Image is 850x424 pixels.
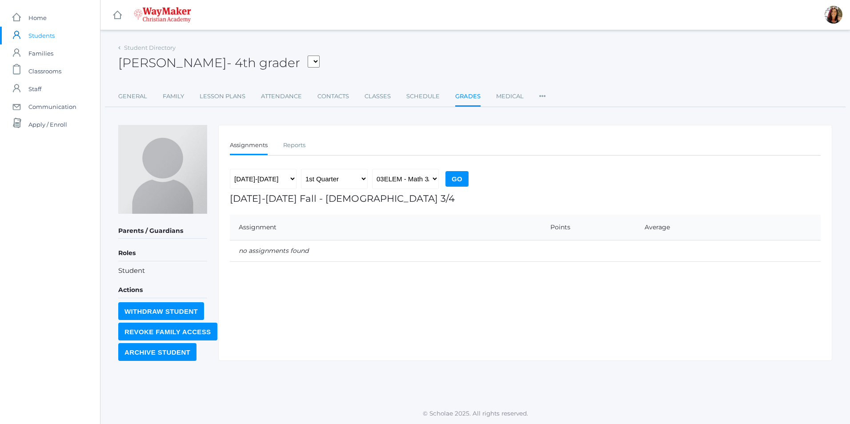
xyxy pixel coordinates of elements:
a: Assignments [230,136,268,156]
h5: Actions [118,283,207,298]
th: Points [478,215,636,240]
a: Reports [283,136,305,154]
input: Go [445,171,469,187]
h1: [DATE]-[DATE] Fall - [DEMOGRAPHIC_DATA] 3/4 [230,193,821,204]
h5: Roles [118,246,207,261]
a: Contacts [317,88,349,105]
th: Average [636,215,821,240]
img: Tallon Pecor [118,125,207,214]
th: Assignment [230,215,478,240]
a: Medical [496,88,524,105]
a: Grades [455,88,481,107]
a: Attendance [261,88,302,105]
p: © Scholae 2025. All rights reserved. [100,409,850,418]
em: no assignments found [239,247,309,255]
span: Staff [28,80,41,98]
h5: Parents / Guardians [118,224,207,239]
span: Home [28,9,47,27]
span: Communication [28,98,76,116]
a: General [118,88,147,105]
span: - 4th grader [227,55,300,70]
div: Gina Pecor [825,6,842,24]
a: Student Directory [124,44,176,51]
span: Classrooms [28,62,61,80]
input: Withdraw Student [118,302,204,320]
h2: [PERSON_NAME] [118,56,320,70]
input: Revoke Family Access [118,323,217,340]
img: waymaker-logo-stack-white-1602f2b1af18da31a5905e9982d058868370996dac5278e84edea6dabf9a3315.png [134,7,191,23]
span: Students [28,27,55,44]
a: Classes [365,88,391,105]
li: Student [118,266,207,276]
span: Apply / Enroll [28,116,67,133]
a: Schedule [406,88,440,105]
a: Lesson Plans [200,88,245,105]
span: Families [28,44,53,62]
input: Archive Student [118,343,196,361]
a: Family [163,88,184,105]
